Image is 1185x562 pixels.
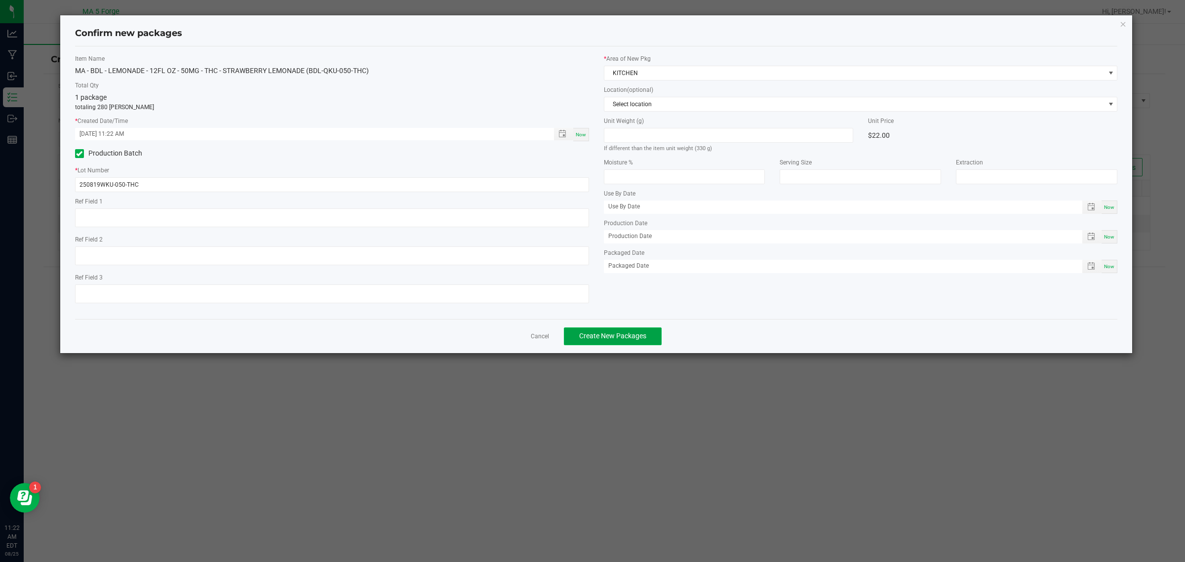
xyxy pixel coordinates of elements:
[604,66,1105,80] span: KITCHEN
[604,158,765,167] label: Moisture %
[75,27,1118,40] h4: Confirm new packages
[1104,204,1114,210] span: Now
[604,85,1118,94] label: Location
[576,132,586,137] span: Now
[579,332,646,340] span: Create New Packages
[75,166,589,175] label: Lot Number
[75,66,589,76] div: MA - BDL - LEMONADE - 12FL OZ - 50MG - THC - STRAWBERRY LEMONADE (BDL-QKU-050-THC)
[604,54,1118,63] label: Area of New Pkg
[75,148,324,159] label: Production Batch
[627,86,653,93] span: (optional)
[604,219,1118,228] label: Production Date
[604,201,1072,213] input: Use By Date
[1082,201,1102,214] span: Toggle popup
[75,81,589,90] label: Total Qty
[956,158,1117,167] label: Extraction
[1104,264,1114,269] span: Now
[868,117,1117,125] label: Unit Price
[75,197,589,206] label: Ref Field 1
[75,235,589,244] label: Ref Field 2
[554,128,573,140] span: Toggle popup
[604,97,1105,111] span: Select location
[29,482,41,493] iframe: Resource center unread badge
[604,260,1072,272] input: Packaged Date
[604,230,1072,242] input: Production Date
[868,128,1117,143] div: $22.00
[75,117,589,125] label: Created Date/Time
[10,483,39,513] iframe: Resource center
[604,248,1118,257] label: Packaged Date
[1104,234,1114,240] span: Now
[564,327,662,345] button: Create New Packages
[1082,230,1102,243] span: Toggle popup
[780,158,941,167] label: Serving Size
[604,117,853,125] label: Unit Weight (g)
[75,128,544,140] input: Created Datetime
[604,145,712,152] small: If different than the item unit weight (330 g)
[75,103,589,112] p: totaling 280 [PERSON_NAME]
[604,97,1118,112] span: NO DATA FOUND
[75,93,107,101] span: 1 package
[531,332,549,341] a: Cancel
[604,189,1118,198] label: Use By Date
[1082,260,1102,273] span: Toggle popup
[75,273,589,282] label: Ref Field 3
[75,54,589,63] label: Item Name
